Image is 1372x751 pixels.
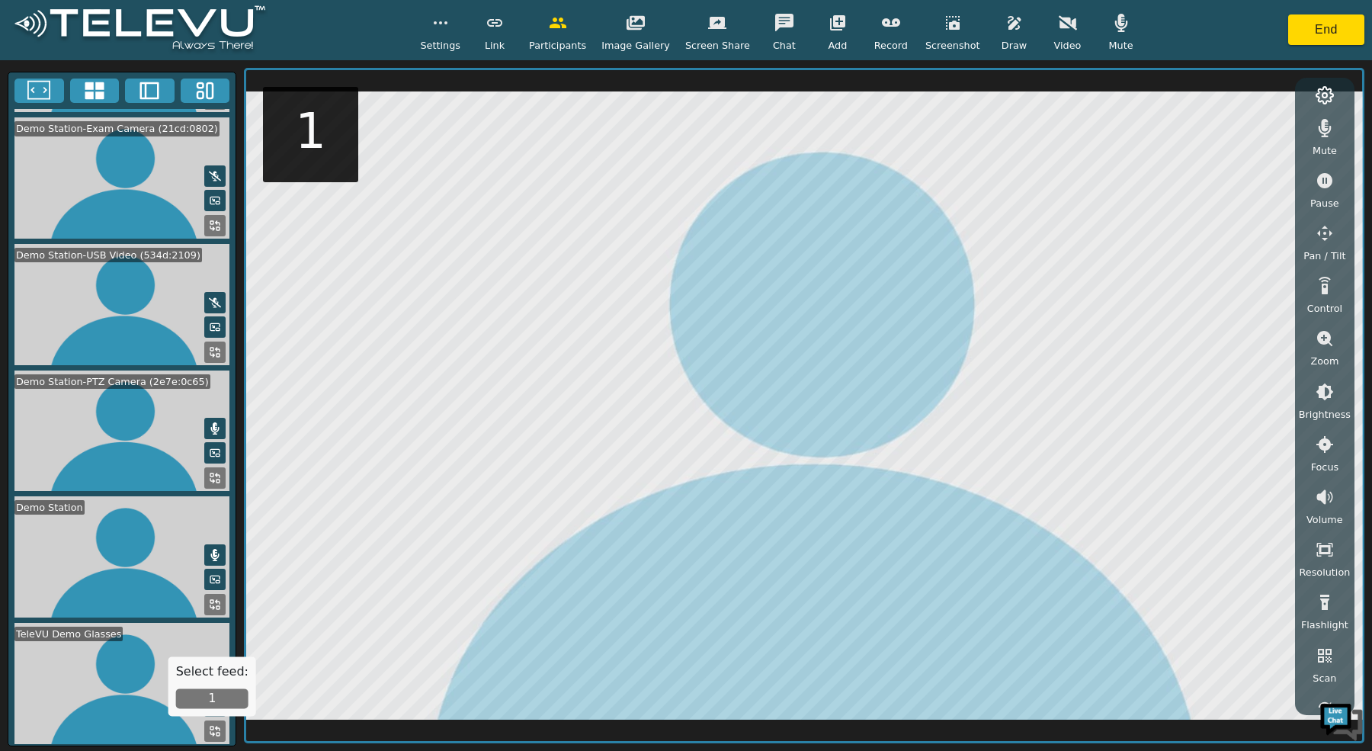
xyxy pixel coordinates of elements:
button: Picture in Picture [204,569,226,590]
button: Replace Feed [204,215,226,236]
button: Picture in Picture [204,316,226,338]
div: Demo Station-Exam Camera (21cd:0802) [14,121,220,136]
span: Focus [1311,460,1339,474]
span: Settings [420,38,460,53]
span: Screenshot [925,38,980,53]
button: Replace Feed [204,594,226,615]
button: Two Window Medium [125,79,175,103]
span: Pan / Tilt [1303,249,1345,263]
button: Mute [204,544,226,566]
div: TeleVU Demo Glasses [14,627,123,641]
div: Minimize live chat window [250,8,287,44]
div: Demo Station [14,500,85,515]
h5: Select feed: [176,664,248,679]
img: d_736959983_company_1615157101543_736959983 [26,71,64,109]
span: Screen Share [685,38,750,53]
img: Chat Widget [1319,698,1364,743]
span: Control [1307,301,1342,316]
span: Resolution [1299,565,1350,579]
button: Replace Feed [204,467,226,489]
span: Volume [1306,512,1343,527]
button: Replace Feed [204,342,226,363]
button: Picture in Picture [204,442,226,464]
span: Mute [1108,38,1133,53]
div: Chat with us now [79,80,256,100]
button: Mute [204,165,226,187]
span: Pause [1310,196,1339,210]
span: Add [829,38,848,53]
span: We're online! [88,192,210,346]
button: Mute [204,292,226,313]
span: Brightness [1299,407,1351,422]
span: Flashlight [1301,618,1348,632]
img: logoWhite.png [8,2,272,59]
button: 4x4 [70,79,120,103]
span: Link [485,38,505,53]
button: Picture in Picture [204,190,226,211]
span: Participants [529,38,586,53]
button: Mute [204,418,226,439]
span: Video [1054,38,1082,53]
span: Record [874,38,908,53]
span: Scan [1313,671,1336,685]
textarea: Type your message and hit 'Enter' [8,416,290,470]
button: End [1288,14,1364,45]
span: Mute [1313,143,1337,158]
h5: 1 [295,102,326,161]
div: Demo Station-PTZ Camera (2e7e:0c65) [14,374,210,389]
button: 1 [176,688,248,708]
button: Replace Feed [204,721,226,742]
span: Image Gallery [601,38,670,53]
button: Three Window Medium [181,79,230,103]
button: Fullscreen [14,79,64,103]
div: Demo Station-USB Video (534d:2109) [14,248,202,262]
span: Draw [1002,38,1027,53]
span: Zoom [1310,354,1338,368]
span: Chat [773,38,796,53]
